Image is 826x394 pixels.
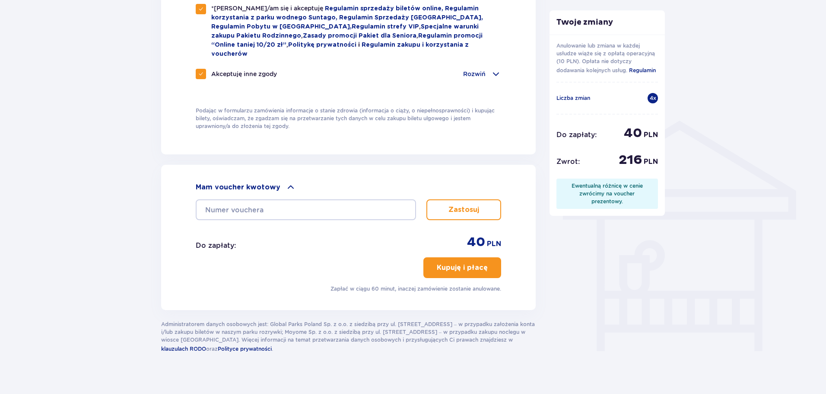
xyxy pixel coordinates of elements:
[467,234,485,250] span: 40
[556,94,590,102] p: Liczba zmian
[339,15,483,21] a: Regulamin Sprzedaży [GEOGRAPHIC_DATA],
[325,6,445,12] a: Regulamin sprzedaży biletów online,
[196,183,280,192] p: Mam voucher kwotowy
[448,205,479,215] p: Zastosuj
[648,93,658,103] div: 4 x
[161,320,536,353] p: Administratorem danych osobowych jest: Global Parks Poland Sp. z o.o. z siedzibą przy ul. [STREET...
[423,257,501,278] button: Kupuję i płacę
[629,65,656,75] a: Regulamin
[563,182,651,205] div: Ewentualną różnicę w cenie zwrócimy na voucher prezentowy.
[619,152,642,168] span: 216
[196,199,416,220] input: Numer vouchera
[556,157,580,167] p: Zwrot :
[556,42,658,75] p: Anulowanie lub zmiana w każdej usłudze wiąże się z opłatą operacyjną (10 PLN). Opłata nie dotyczy...
[161,346,206,352] span: klauzulach RODO
[426,199,501,220] button: Zastosuj
[211,24,352,30] a: Regulamin Pobytu w [GEOGRAPHIC_DATA],
[196,241,236,250] p: Do zapłaty :
[463,70,486,78] p: Rozwiń
[218,346,272,352] span: Polityce prywatności
[487,239,501,249] span: PLN
[161,344,206,353] a: klauzulach RODO
[288,42,356,48] a: Politykę prywatności
[211,70,277,78] p: Akceptuję inne zgody
[550,17,665,28] p: Twoje zmiany
[196,107,501,130] p: Podając w formularzu zamówienia informacje o stanie zdrowia (informacja o ciąży, o niepełnosprawn...
[330,285,501,293] p: Zapłać w ciągu 60 minut, inaczej zamówienie zostanie anulowane.
[303,33,416,39] a: Zasady promocji Pakiet dla Seniora
[352,24,419,30] a: Regulamin strefy VIP
[211,5,325,12] span: *[PERSON_NAME]/am się i akceptuję
[624,125,642,141] span: 40
[358,42,362,48] span: i
[218,344,272,353] a: Polityce prywatności
[629,67,656,74] span: Regulamin
[211,4,501,58] p: , , , ,
[644,157,658,167] span: PLN
[644,130,658,140] span: PLN
[556,130,597,140] p: Do zapłaty :
[437,263,488,272] p: Kupuję i płacę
